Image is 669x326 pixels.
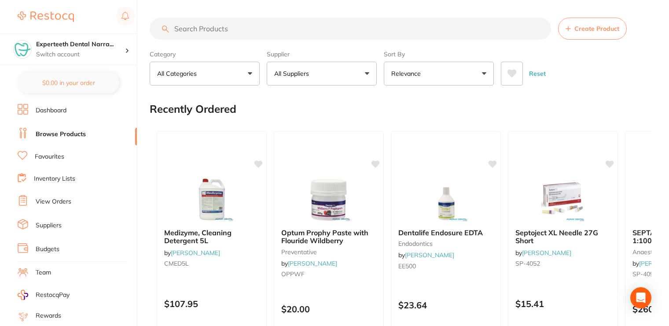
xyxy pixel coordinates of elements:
button: All Suppliers [267,62,377,85]
a: View Orders [36,197,71,206]
b: Medizyme, Cleaning Detergent 5L [164,229,259,245]
a: Restocq Logo [18,7,74,27]
a: Inventory Lists [34,174,75,183]
span: by [515,249,571,257]
a: Favourites [35,152,64,161]
span: RestocqPay [36,291,70,300]
a: Rewards [36,311,61,320]
button: $0.00 in your order [18,72,119,93]
span: by [281,259,337,267]
button: Reset [526,62,548,85]
small: preventative [281,248,376,256]
a: [PERSON_NAME] [288,259,337,267]
div: Open Intercom Messenger [630,287,651,308]
p: All Suppliers [274,69,312,78]
span: Create Product [574,25,619,32]
h2: Recently Ordered [150,103,236,115]
small: endodontics [398,240,493,247]
a: Dashboard [36,106,66,115]
label: Supplier [267,50,377,58]
small: SP-4052 [515,260,610,267]
a: Team [36,268,51,277]
img: RestocqPay [18,290,28,300]
button: Create Product [558,18,627,40]
small: EE500 [398,263,493,270]
img: Restocq Logo [18,11,74,22]
p: Relevance [391,69,424,78]
b: Septoject XL Needle 27G Short [515,229,610,245]
a: [PERSON_NAME] [522,249,571,257]
span: by [164,249,220,257]
p: Switch account [36,50,125,59]
button: Relevance [384,62,494,85]
p: All Categories [157,69,200,78]
a: [PERSON_NAME] [171,249,220,257]
input: Search Products [150,18,551,40]
a: [PERSON_NAME] [405,251,454,259]
a: Budgets [36,245,59,254]
label: Category [150,50,260,58]
b: Optum Prophy Paste with Flouride Wildberry [281,229,376,245]
span: by [398,251,454,259]
button: All Categories [150,62,260,85]
a: Suppliers [36,221,62,230]
p: $23.64 [398,300,493,310]
label: Sort By [384,50,494,58]
a: RestocqPay [18,290,70,300]
p: $20.00 [281,304,376,314]
p: $15.41 [515,299,610,309]
img: Medizyme, Cleaning Detergent 5L [183,178,240,222]
small: CMED5L [164,260,259,267]
h4: Experteeth Dental Narrabri [36,40,125,49]
img: Experteeth Dental Narrabri [14,41,31,58]
img: Septoject XL Needle 27G Short [534,178,592,222]
a: Browse Products [36,130,86,139]
p: $107.95 [164,299,259,309]
b: Dentalife Endosure EDTA [398,229,493,237]
small: OPPWF [281,270,376,278]
img: Optum Prophy Paste with Flouride Wildberry [300,178,357,222]
img: Dentalife Endosure EDTA [417,178,474,222]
